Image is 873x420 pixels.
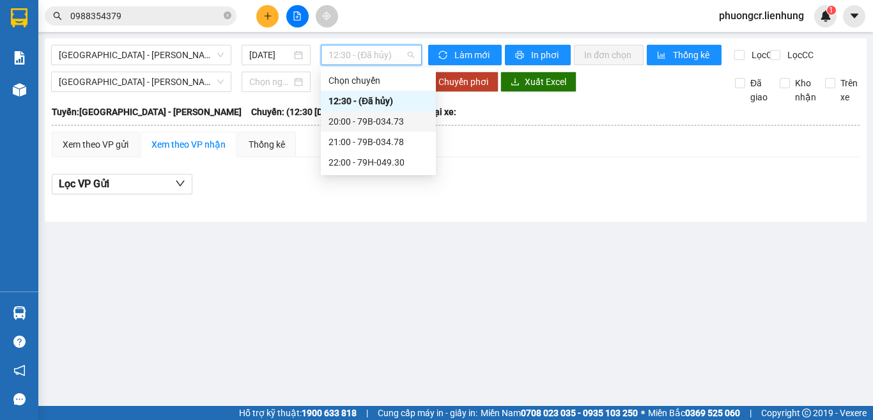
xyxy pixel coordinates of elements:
span: close-circle [224,10,231,22]
span: Nha Trang - Hồ Chí Minh [59,45,224,65]
button: plus [256,5,279,27]
button: In đơn chọn [574,45,644,65]
span: | [750,406,752,420]
span: Miền Nam [481,406,638,420]
strong: 1900 633 818 [302,408,357,418]
span: Kho nhận [790,76,821,104]
span: aim [322,12,331,20]
span: Thống kê [673,48,711,62]
div: 22:00 - 79H-049.30 [328,155,428,169]
button: syncLàm mới [428,45,502,65]
span: 12:30 - (Đã hủy) [328,45,414,65]
span: printer [515,51,526,61]
span: Lọc CC [782,48,815,62]
span: Nha Trang - Hồ Chí Minh [59,72,224,91]
span: Lọc CR [746,48,780,62]
span: caret-down [849,10,860,22]
span: question-circle [13,336,26,348]
div: Thống kê [249,137,285,152]
span: Trên xe [835,76,863,104]
span: Cung cấp máy in - giấy in: [378,406,477,420]
div: 12:30 - (Đã hủy) [328,94,428,108]
span: Làm mới [454,48,491,62]
span: Đã giao [745,76,773,104]
div: Chọn chuyến [321,70,436,91]
button: Chuyển phơi [428,72,498,92]
div: 20:00 - 79B-034.73 [328,114,428,128]
strong: 0708 023 035 - 0935 103 250 [521,408,638,418]
sup: 1 [827,6,836,15]
span: ⚪️ [641,410,645,416]
button: caret-down [843,5,865,27]
span: copyright [802,408,811,417]
button: bar-chartThống kê [647,45,722,65]
b: Tuyến: [GEOGRAPHIC_DATA] - [PERSON_NAME] [52,107,242,117]
span: | [366,406,368,420]
strong: 0369 525 060 [685,408,740,418]
button: Lọc VP Gửi [52,174,192,194]
button: printerIn phơi [505,45,571,65]
span: plus [263,12,272,20]
span: search [53,12,62,20]
span: sync [438,51,449,61]
span: bar-chart [657,51,668,61]
span: close-circle [224,12,231,19]
input: Tìm tên, số ĐT hoặc mã đơn [70,9,221,23]
button: downloadXuất Excel [500,72,576,92]
span: 1 [829,6,833,15]
button: aim [316,5,338,27]
span: Chuyến: (12:30 [DATE]) [251,105,344,119]
button: file-add [286,5,309,27]
input: Chọn ngày [249,75,291,89]
span: Hỗ trợ kỹ thuật: [239,406,357,420]
span: file-add [293,12,302,20]
div: Chọn chuyến [328,74,428,88]
span: In phơi [531,48,560,62]
span: notification [13,364,26,377]
div: 21:00 - 79B-034.78 [328,135,428,149]
img: logo-vxr [11,8,27,27]
div: Xem theo VP nhận [151,137,226,152]
span: Loại xe: [424,105,456,119]
span: message [13,393,26,405]
div: Xem theo VP gửi [63,137,128,152]
img: warehouse-icon [13,83,26,97]
span: Miền Bắc [648,406,740,420]
img: solution-icon [13,51,26,65]
span: down [175,178,185,189]
span: Lọc VP Gửi [59,176,109,192]
img: warehouse-icon [13,306,26,320]
span: phuongcr.lienhung [709,8,814,24]
img: icon-new-feature [820,10,831,22]
input: 15/08/2025 [249,48,291,62]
